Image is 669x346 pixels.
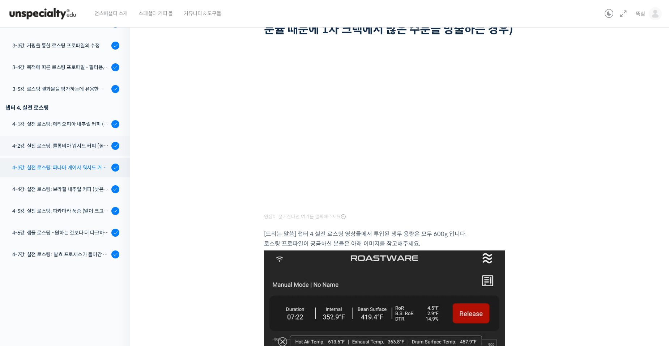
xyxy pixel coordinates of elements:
a: 대화 [48,229,93,248]
a: 설정 [93,229,139,248]
div: 4-1강. 실전 로스팅: 에티오피아 내추럴 커피 (당분이 많이 포함되어 있고 색이 고르지 않은 경우) [12,120,109,128]
div: 3-5강. 로스팅 결과물을 평가하는데 유용한 팁들 - 연수를 활용한 커핑, 커핑용 분쇄도 찾기, 로스트 레벨에 따른 QC 등 [12,85,109,93]
span: 대화 [66,241,75,246]
div: 4-7강. 실전 로스팅: 발효 프로세스가 들어간 커피를 필터용으로 로스팅 할 때 [12,250,109,258]
p: [드리는 말씀] 챕터 4 실전 로스팅 영상들에서 투입된 생두 용량은 모두 600g 입니다. 로스팅 프로파일이 궁금하신 분들은 아래 이미지를 참고해주세요. [264,229,539,249]
span: 뚝심 [636,10,645,17]
div: 4-2강. 실전 로스팅: 콜롬비아 워시드 커피 (높은 밀도와 수분율 때문에 1차 크랙에서 많은 수분을 방출하는 경우) [12,142,109,150]
div: 4-6강. 샘플 로스팅 - 원하는 것보다 더 다크하게 로스팅 하는 이유 [12,229,109,237]
div: 4-3강. 실전 로스팅: 파나마 게이샤 워시드 커피 (플레이버 프로파일이 로스팅하기 까다로운 경우) [12,164,109,172]
div: 3-3강. 커핑을 통한 로스팅 프로파일의 수정 [12,42,109,50]
div: 4-4강. 실전 로스팅: 브라질 내추럴 커피 (낮은 고도에서 재배되어 당분과 밀도가 낮은 경우) [12,185,109,193]
a: 홈 [2,229,48,248]
div: 4-5강. 실전 로스팅: 파카마라 품종 (알이 크고 산지에서 건조가 고르게 되기 힘든 경우) [12,207,109,215]
h1: 4-2강. 실전 로스팅: 콜롬비아 워시드 커피 (높은 밀도와 수분율 때문에 1차 크랙에서 많은 수분을 방출하는 경우) [264,9,539,37]
div: 챕터 4. 실전 로스팅 [5,103,119,113]
div: 3-4강. 목적에 따른 로스팅 프로파일 - 필터용, 에스프레소용 [12,63,109,71]
span: 홈 [23,240,27,246]
span: 영상이 끊기신다면 여기를 클릭해주세요 [264,214,346,220]
span: 설정 [112,240,120,246]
